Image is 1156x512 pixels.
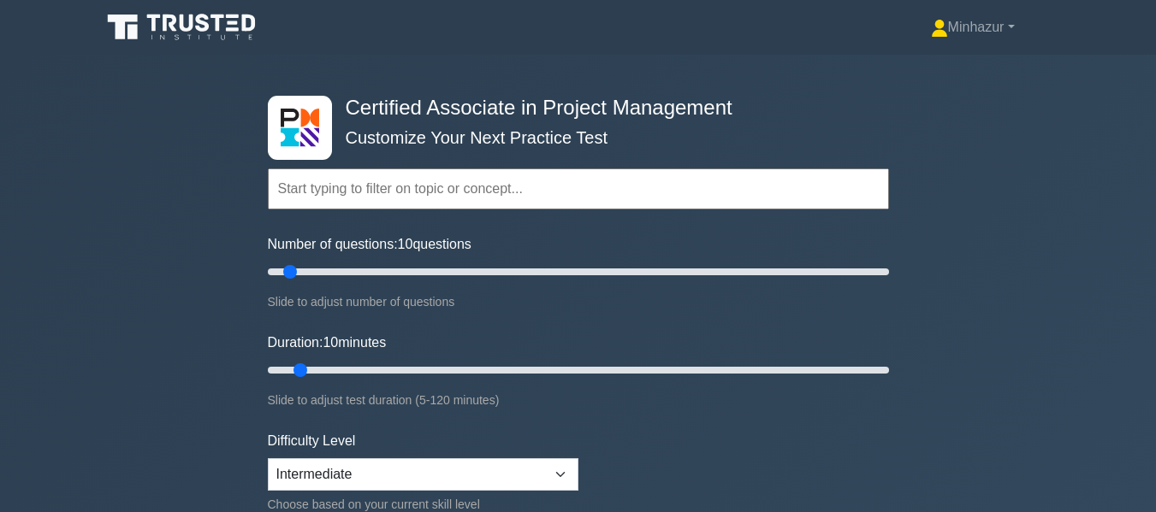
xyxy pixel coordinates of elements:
[268,431,356,451] label: Difficulty Level
[268,390,889,410] div: Slide to adjust test duration (5-120 minutes)
[323,335,338,350] span: 10
[339,96,805,121] h4: Certified Associate in Project Management
[890,10,1056,44] a: Minhazur
[268,291,889,312] div: Slide to adjust number of questions
[398,237,413,251] span: 10
[268,234,471,255] label: Number of questions: questions
[268,168,889,209] input: Start typing to filter on topic or concept...
[268,333,387,353] label: Duration: minutes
